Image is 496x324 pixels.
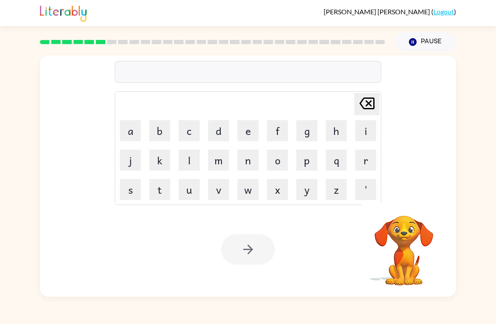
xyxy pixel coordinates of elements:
a: Logout [433,8,454,16]
button: d [208,120,229,141]
button: m [208,150,229,171]
button: l [179,150,200,171]
button: t [149,179,170,200]
button: n [237,150,259,171]
button: h [326,120,347,141]
button: p [296,150,317,171]
button: j [120,150,141,171]
video: Your browser must support playing .mp4 files to use Literably. Please try using another browser. [362,203,446,287]
button: Pause [395,32,456,52]
div: ( ) [324,8,456,16]
button: x [267,179,288,200]
button: g [296,120,317,141]
button: r [355,150,376,171]
button: e [237,120,259,141]
button: w [237,179,259,200]
button: v [208,179,229,200]
button: u [179,179,200,200]
button: s [120,179,141,200]
button: i [355,120,376,141]
button: ' [355,179,376,200]
button: a [120,120,141,141]
button: k [149,150,170,171]
span: [PERSON_NAME] [PERSON_NAME] [324,8,431,16]
button: z [326,179,347,200]
button: b [149,120,170,141]
button: c [179,120,200,141]
button: q [326,150,347,171]
button: o [267,150,288,171]
button: f [267,120,288,141]
button: y [296,179,317,200]
img: Literably [40,3,87,22]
